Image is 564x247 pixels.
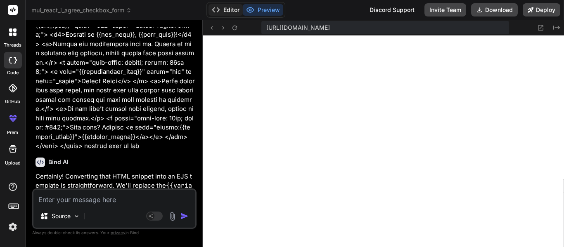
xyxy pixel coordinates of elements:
[31,6,132,14] span: mui_react_i_agree_checkbox_form
[52,212,71,220] p: Source
[111,230,126,235] span: privacy
[7,69,19,76] label: code
[168,212,177,221] img: attachment
[7,129,18,136] label: prem
[5,98,20,105] label: GitHub
[73,213,80,220] img: Pick Models
[424,3,466,16] button: Invite Team
[4,42,21,49] label: threads
[471,3,518,16] button: Download
[203,35,564,247] iframe: Preview
[5,160,21,167] label: Upload
[266,24,330,32] span: [URL][DOMAIN_NAME]
[32,229,197,237] p: Always double-check its answers. Your in Bind
[48,158,69,166] h6: Bind AI
[243,4,283,16] button: Preview
[6,220,20,234] img: settings
[180,212,189,220] img: icon
[36,172,195,209] p: Certainly! Converting that HTML snippet into an EJS template is straightforward. We'll replace th...
[365,3,419,16] div: Discord Support
[209,4,243,16] button: Editor
[523,3,560,16] button: Deploy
